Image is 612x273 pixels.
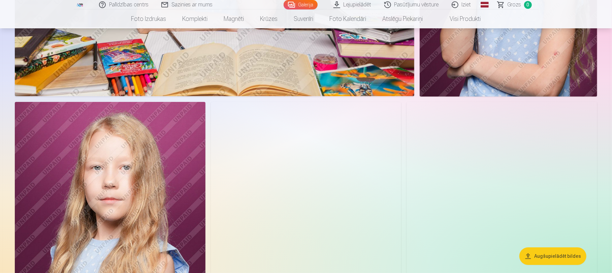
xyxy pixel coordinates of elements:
a: Foto izdrukas [123,9,174,28]
a: Magnēti [216,9,252,28]
a: Krūzes [252,9,286,28]
button: Augšupielādēt bildes [519,247,586,265]
img: /fa1 [76,3,84,7]
span: 0 [524,1,532,9]
span: Grozs [508,1,521,9]
a: Suvenīri [286,9,322,28]
a: Foto kalendāri [322,9,375,28]
a: Atslēgu piekariņi [375,9,431,28]
a: Visi produkti [431,9,489,28]
a: Komplekti [174,9,216,28]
